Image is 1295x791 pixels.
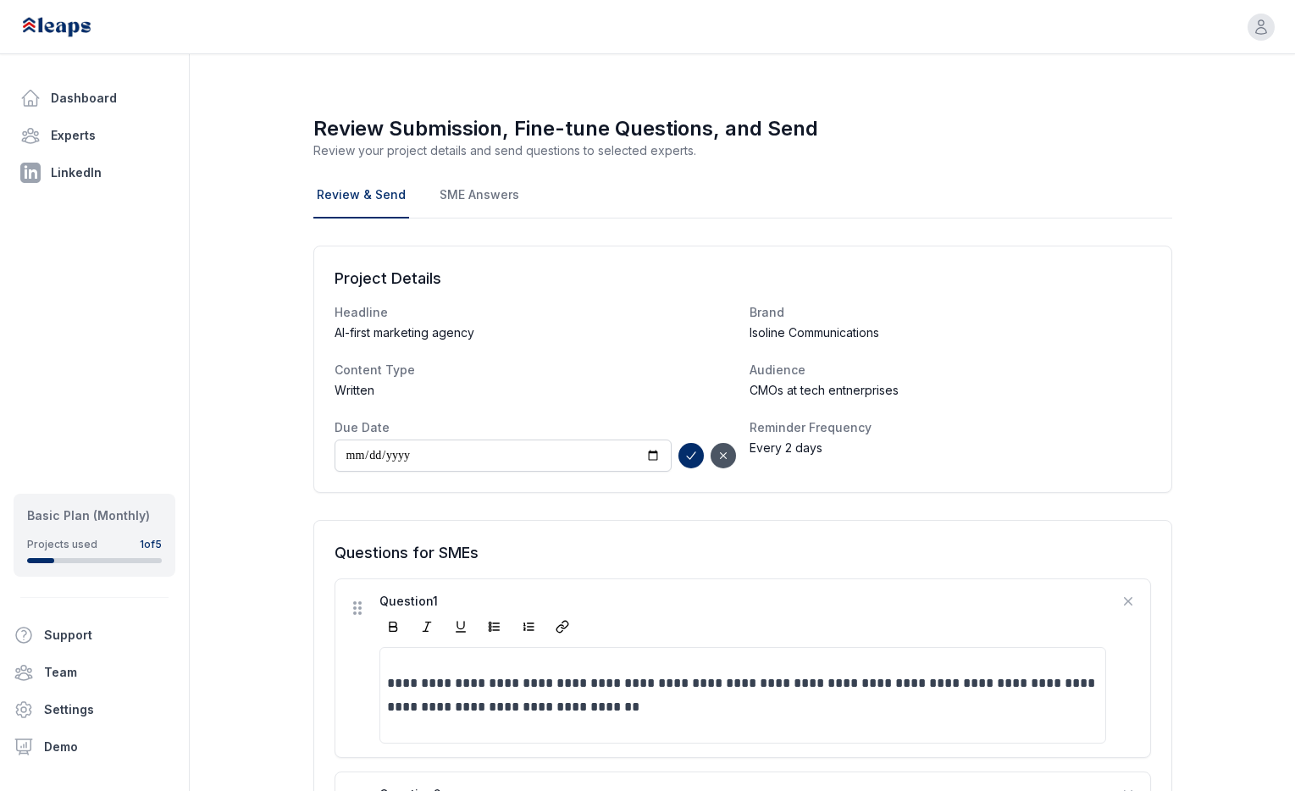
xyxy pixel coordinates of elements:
[750,382,899,399] span: CMOs at tech entnerprises
[750,362,1151,379] dt: Audience
[313,115,1172,142] h1: Review Submission, Fine-tune Questions, and Send
[7,655,182,689] a: Team
[313,173,409,218] a: Review & Send
[750,304,1151,321] dt: Brand
[481,613,508,640] button: Bullet List
[140,538,162,551] div: 1 of 5
[313,142,1172,159] p: Review your project details and send questions to selected experts.
[379,613,407,640] button: Bold (Cmd+B)
[27,507,162,524] div: Basic Plan (Monthly)
[14,81,175,115] a: Dashboard
[750,440,822,456] span: Every 2 days
[379,593,1106,610] div: Question 1
[7,618,169,652] button: Support
[436,173,523,218] a: SME Answers
[1120,593,1137,610] button: Delete question
[335,267,1151,290] h2: Project Details
[27,538,97,551] div: Projects used
[7,693,182,727] a: Settings
[14,156,175,190] a: LinkedIn
[549,613,576,640] button: Add Link
[335,324,474,341] span: AI-first marketing agency
[14,119,175,152] a: Experts
[335,382,374,399] span: Written
[750,419,1151,436] dt: Reminder Frequency
[335,304,736,321] dt: Headline
[413,613,440,640] button: Italic (Cmd+I)
[750,324,879,341] span: Isoline Communications
[20,8,129,46] img: Leaps
[335,362,736,379] dt: Content Type
[515,613,542,640] button: Numbered List
[447,613,474,640] button: Underline (Cmd+U)
[335,541,1151,565] h2: Questions for SMEs
[335,419,736,436] dt: Due Date
[7,730,182,764] a: Demo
